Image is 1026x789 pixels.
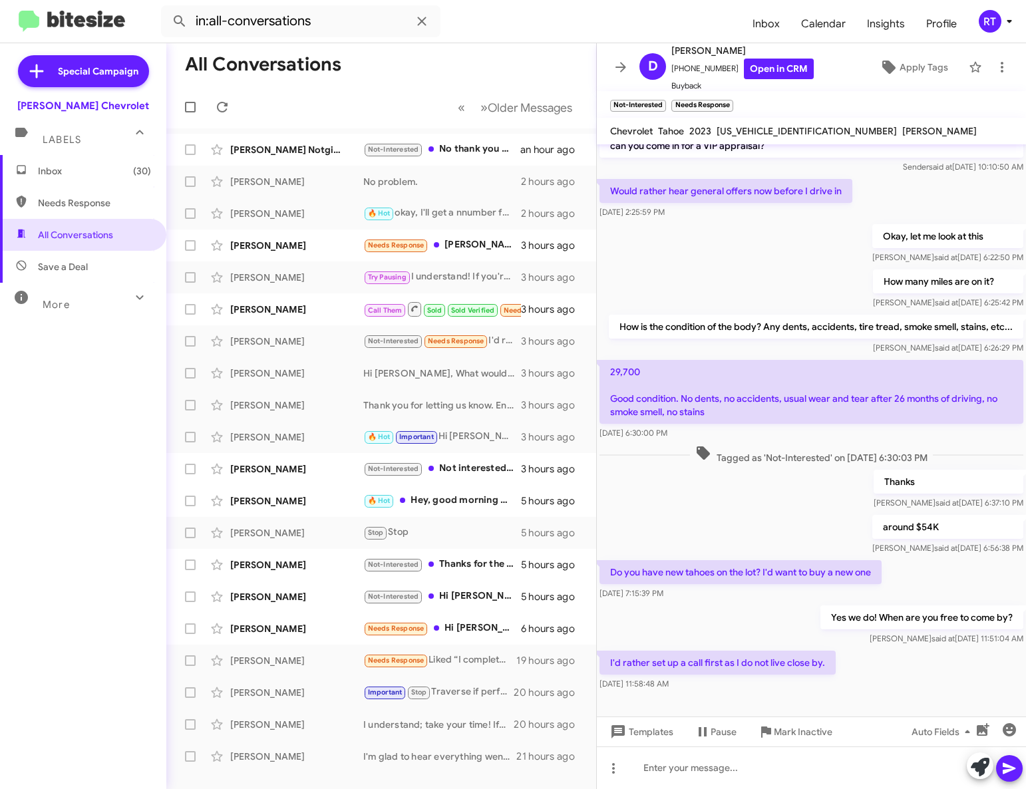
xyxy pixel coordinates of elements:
[671,59,814,79] span: [PHONE_NUMBER]
[742,5,790,43] a: Inbox
[874,498,1023,508] span: [PERSON_NAME] [DATE] 6:37:10 PM
[521,207,586,220] div: 2 hours ago
[363,557,521,572] div: Thanks for the message. We just leased another Honda CRV
[230,558,363,571] div: [PERSON_NAME]
[607,720,673,744] span: Templates
[368,528,384,537] span: Stop
[368,560,419,569] span: Not-Interested
[230,398,363,412] div: [PERSON_NAME]
[368,306,403,315] span: Call Them
[864,55,962,79] button: Apply Tags
[934,252,957,262] span: said at
[521,367,586,380] div: 3 hours ago
[872,224,1023,248] p: Okay, let me look at this
[671,43,814,59] span: [PERSON_NAME]
[744,59,814,79] a: Open in CRM
[230,271,363,284] div: [PERSON_NAME]
[520,143,586,156] div: an hour ago
[599,207,665,217] span: [DATE] 2:25:59 PM
[521,175,586,188] div: 2 hours ago
[363,493,521,508] div: Hey, good morning which [PERSON_NAME]?
[368,209,391,218] span: 🔥 Hot
[934,543,957,553] span: said at
[521,271,586,284] div: 3 hours ago
[872,543,1023,553] span: [PERSON_NAME] [DATE] 6:56:38 PM
[967,10,1011,33] button: RT
[929,162,952,172] span: said at
[368,624,425,633] span: Needs Response
[450,94,473,121] button: Previous
[903,162,1023,172] span: Sender [DATE] 10:10:50 AM
[514,686,586,699] div: 20 hours ago
[790,5,856,43] a: Calendar
[368,656,425,665] span: Needs Response
[428,337,484,345] span: Needs Response
[230,654,363,667] div: [PERSON_NAME]
[368,273,407,281] span: Try Pausing
[411,688,427,697] span: Stop
[230,686,363,699] div: [PERSON_NAME]
[912,720,975,744] span: Auto Fields
[717,125,897,137] span: [US_VEHICLE_IDENTIFICATION_NUMBER]
[521,303,586,316] div: 3 hours ago
[230,750,363,763] div: [PERSON_NAME]
[230,590,363,603] div: [PERSON_NAME]
[936,498,959,508] span: said at
[872,515,1023,539] p: around $54K
[368,241,425,249] span: Needs Response
[230,622,363,635] div: [PERSON_NAME]
[38,196,151,210] span: Needs Response
[873,269,1023,293] p: How many miles are on it?
[504,306,560,315] span: Needs Response
[932,633,955,643] span: said at
[521,335,586,348] div: 3 hours ago
[161,5,440,37] input: Search
[599,588,663,598] span: [DATE] 7:15:39 PM
[363,461,521,476] div: Not interested, thank you
[902,125,977,137] span: [PERSON_NAME]
[230,207,363,220] div: [PERSON_NAME]
[935,297,958,307] span: said at
[521,462,586,476] div: 3 hours ago
[38,260,88,273] span: Save a Deal
[363,429,521,444] div: Hi [PERSON_NAME], What would you accept for the Mustang?
[599,560,882,584] p: Do you have new tahoes on the lot? I'd want to buy a new one
[230,143,363,156] div: [PERSON_NAME] Notgiven
[873,343,1023,353] span: [PERSON_NAME] [DATE] 6:26:29 PM
[689,125,711,137] span: 2023
[363,589,521,604] div: Hi [PERSON_NAME], thanks for reaching out! I just bought GMC Sierra ev [DATE] form burns GMC.
[521,590,586,603] div: 5 hours ago
[363,269,521,285] div: I understand! If you're considering selling, we can help with a fair offer. When you're ready, le...
[690,445,933,464] span: Tagged as 'Not-Interested' on [DATE] 6:30:03 PM
[450,94,580,121] nav: Page navigation example
[599,428,667,438] span: [DATE] 6:30:00 PM
[133,164,151,178] span: (30)
[870,633,1023,643] span: [PERSON_NAME] [DATE] 11:51:04 AM
[363,175,521,188] div: No problem.
[671,79,814,92] span: Buyback
[521,526,586,540] div: 5 hours ago
[516,654,586,667] div: 19 hours ago
[610,125,653,137] span: Chevrolet
[368,688,403,697] span: Important
[609,315,1023,339] p: How is the condition of the body? Any dents, accidents, tire tread, smoke smell, stains, etc...
[658,125,684,137] span: Tahoe
[43,299,70,311] span: More
[900,55,948,79] span: Apply Tags
[363,621,521,636] div: Hi [PERSON_NAME] - I might be interested in November but can't do anything before then.
[472,94,580,121] button: Next
[363,750,516,763] div: I'm glad to hear everything went well! Whenever you're ready, feel free to visit us for a test dr...
[368,145,419,154] span: Not-Interested
[648,56,658,77] span: D
[230,430,363,444] div: [PERSON_NAME]
[597,720,684,744] button: Templates
[363,685,514,700] div: Traverse if perfect $37,500
[38,228,113,241] span: All Conversations
[368,337,419,345] span: Not-Interested
[820,605,1023,629] p: Yes we do! When are you free to come by?
[363,398,521,412] div: Thank you for letting us know. Enjoy it!!
[711,720,737,744] span: Pause
[451,306,495,315] span: Sold Verified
